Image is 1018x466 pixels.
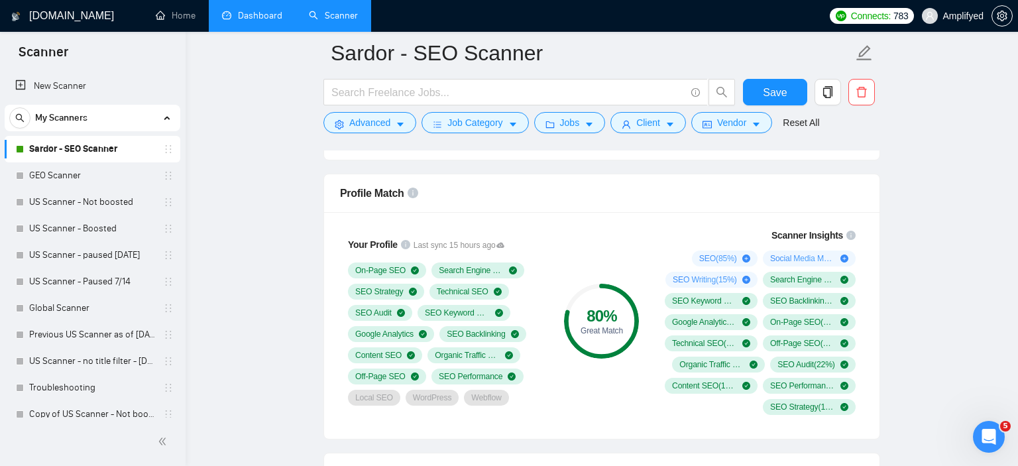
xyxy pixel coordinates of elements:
[750,361,758,369] span: check-circle
[433,119,442,129] span: bars
[29,295,155,321] a: Global Scanner
[560,115,580,130] span: Jobs
[770,402,835,412] span: SEO Strategy ( 19 %)
[163,197,174,207] span: holder
[5,73,180,99] li: New Scanner
[770,296,835,306] span: SEO Backlinking ( 52 %)
[419,330,427,338] span: check-circle
[163,144,174,154] span: holder
[355,350,402,361] span: Content SEO
[9,107,30,129] button: search
[355,329,414,339] span: Google Analytics
[8,42,79,70] span: Scanner
[508,373,516,380] span: check-circle
[401,240,410,249] span: info-circle
[494,288,502,296] span: check-circle
[815,86,840,98] span: copy
[545,119,555,129] span: folder
[770,253,835,264] span: Social Media Marketing ( 19 %)
[414,239,505,252] span: Last sync 15 hours ago
[709,86,734,98] span: search
[708,79,735,105] button: search
[29,321,155,348] a: Previous US Scanner as of [DATE]
[534,112,606,133] button: folderJobscaret-down
[992,11,1012,21] span: setting
[222,10,282,21] a: dashboardDashboard
[770,338,835,349] span: Off-Page SEO ( 26 %)
[840,382,848,390] span: check-circle
[163,250,174,261] span: holder
[495,309,503,317] span: check-circle
[742,276,750,284] span: plus-circle
[585,119,594,129] span: caret-down
[355,265,406,276] span: On-Page SEO
[636,115,660,130] span: Client
[622,119,631,129] span: user
[156,10,196,21] a: homeHome
[29,375,155,401] a: Troubleshooting
[439,265,504,276] span: Search Engine Optimization
[742,318,750,326] span: check-circle
[840,276,848,284] span: check-circle
[991,11,1013,21] a: setting
[158,435,171,448] span: double-left
[851,9,891,23] span: Connects:
[564,308,639,324] div: 80 %
[331,36,853,70] input: Scanner name...
[29,136,155,162] a: Sardor - SEO Scanner
[770,317,835,327] span: On-Page SEO ( 37 %)
[893,9,908,23] span: 783
[411,373,419,380] span: check-circle
[925,11,934,21] span: user
[509,266,517,274] span: check-circle
[447,329,505,339] span: SEO Backlinking
[672,380,737,391] span: Content SEO ( 19 %)
[397,309,405,317] span: check-circle
[163,382,174,393] span: holder
[699,253,737,264] span: SEO ( 85 %)
[163,329,174,340] span: holder
[10,113,30,123] span: search
[742,382,750,390] span: check-circle
[840,255,848,262] span: plus-circle
[35,105,87,131] span: My Scanners
[471,392,501,403] span: Webflow
[349,115,390,130] span: Advanced
[752,119,761,129] span: caret-down
[840,361,848,369] span: check-circle
[742,297,750,305] span: check-circle
[771,231,843,240] span: Scanner Insights
[29,189,155,215] a: US Scanner - Not boosted
[840,297,848,305] span: check-circle
[665,119,675,129] span: caret-down
[422,112,528,133] button: barsJob Categorycaret-down
[335,119,344,129] span: setting
[163,303,174,314] span: holder
[437,286,488,297] span: Technical SEO
[848,79,875,105] button: delete
[11,6,21,27] img: logo
[691,112,772,133] button: idcardVendorcaret-down
[856,44,873,62] span: edit
[511,330,519,338] span: check-circle
[672,317,737,327] span: Google Analytics ( 37 %)
[840,403,848,411] span: check-circle
[508,119,518,129] span: caret-down
[679,359,744,370] span: Organic Traffic Growth ( 22 %)
[29,162,155,189] a: GEO Scanner
[425,308,490,318] span: SEO Keyword Research
[742,255,750,262] span: plus-circle
[355,286,404,297] span: SEO Strategy
[770,380,835,391] span: SEO Performance ( 19 %)
[15,73,170,99] a: New Scanner
[672,296,737,306] span: SEO Keyword Research ( 67 %)
[323,112,416,133] button: settingAdvancedcaret-down
[777,359,834,370] span: SEO Audit ( 22 %)
[413,392,452,403] span: WordPress
[435,350,500,361] span: Organic Traffic Growth
[29,215,155,242] a: US Scanner - Boosted
[763,84,787,101] span: Save
[29,268,155,295] a: US Scanner - Paused 7/14
[29,242,155,268] a: US Scanner - paused [DATE]
[411,266,419,274] span: check-circle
